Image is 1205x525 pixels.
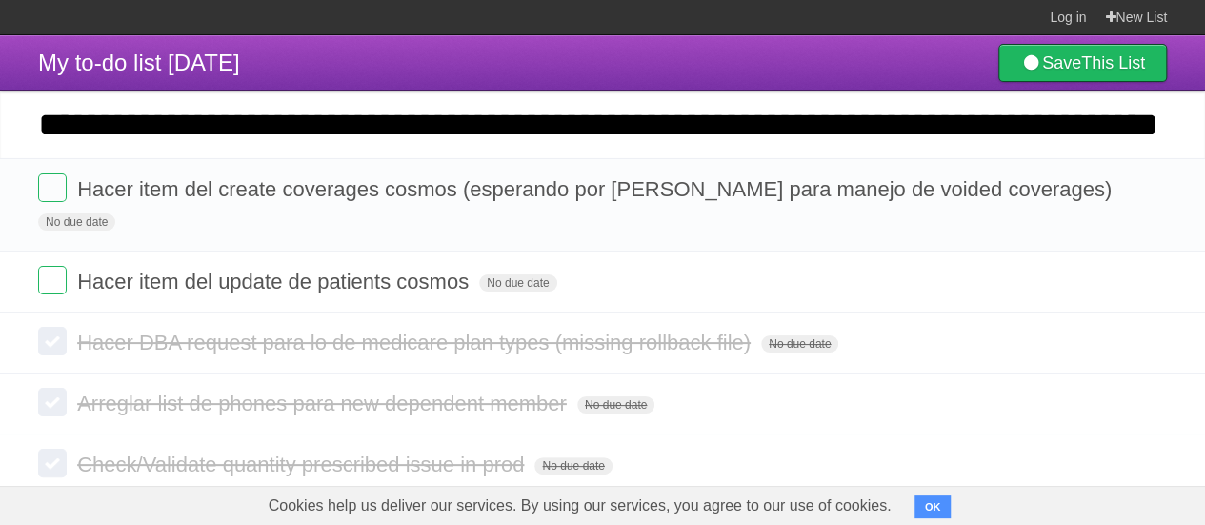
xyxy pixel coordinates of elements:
a: SaveThis List [998,44,1167,82]
label: Done [38,327,67,355]
span: No due date [38,213,115,231]
span: My to-do list [DATE] [38,50,240,75]
span: No due date [577,396,654,414]
span: Cookies help us deliver our services. By using our services, you agree to our use of cookies. [250,487,911,525]
label: Done [38,266,67,294]
span: Hacer item del create coverages cosmos (esperando por [PERSON_NAME] para manejo de voided coverages) [77,177,1116,201]
b: This List [1081,53,1145,72]
label: Done [38,449,67,477]
span: No due date [761,335,838,353]
span: Hacer DBA request para lo de medicare plan types (missing rollback file) [77,331,755,354]
span: Hacer item del update de patients cosmos [77,270,473,293]
label: Done [38,388,67,416]
span: No due date [534,457,612,475]
span: Arreglar list de phones para new dependent member [77,392,572,415]
span: Check/Validate quantity prescribed issue in prod [77,453,529,476]
label: Done [38,173,67,202]
span: No due date [479,274,556,292]
button: OK [914,495,952,518]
